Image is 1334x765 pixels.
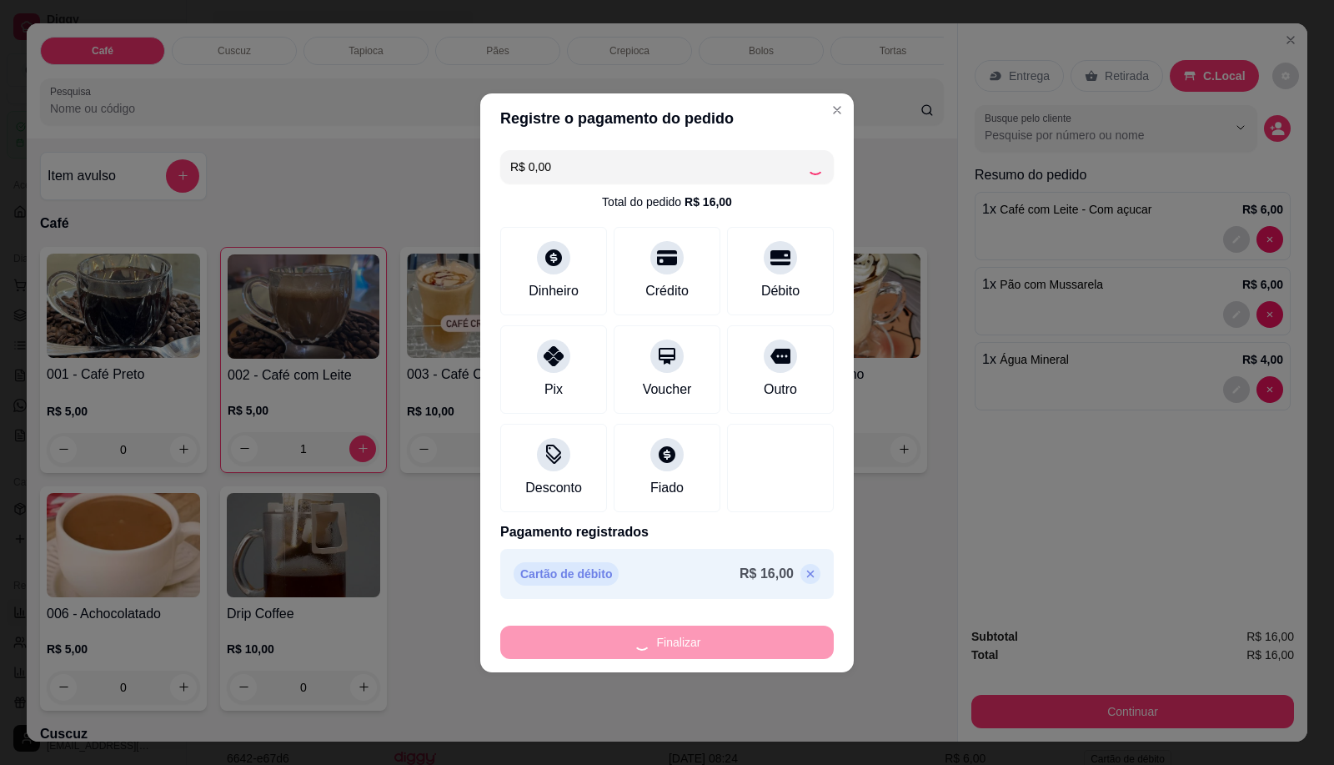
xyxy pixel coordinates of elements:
div: R$ 16,00 [685,194,732,210]
input: Ex.: hambúrguer de cordeiro [510,150,807,184]
header: Registre o pagamento do pedido [480,93,854,143]
div: Outro [764,380,797,400]
p: Cartão de débito [514,562,619,586]
div: Total do pedido [602,194,732,210]
p: Pagamento registrados [500,522,834,542]
div: Dinheiro [529,281,579,301]
div: Pix [544,380,563,400]
div: Desconto [525,478,582,498]
div: Fiado [650,478,684,498]
button: Close [824,97,850,123]
div: Loading [807,159,824,175]
div: Débito [761,281,800,301]
div: Crédito [645,281,689,301]
p: R$ 16,00 [740,564,794,584]
div: Voucher [643,380,692,400]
